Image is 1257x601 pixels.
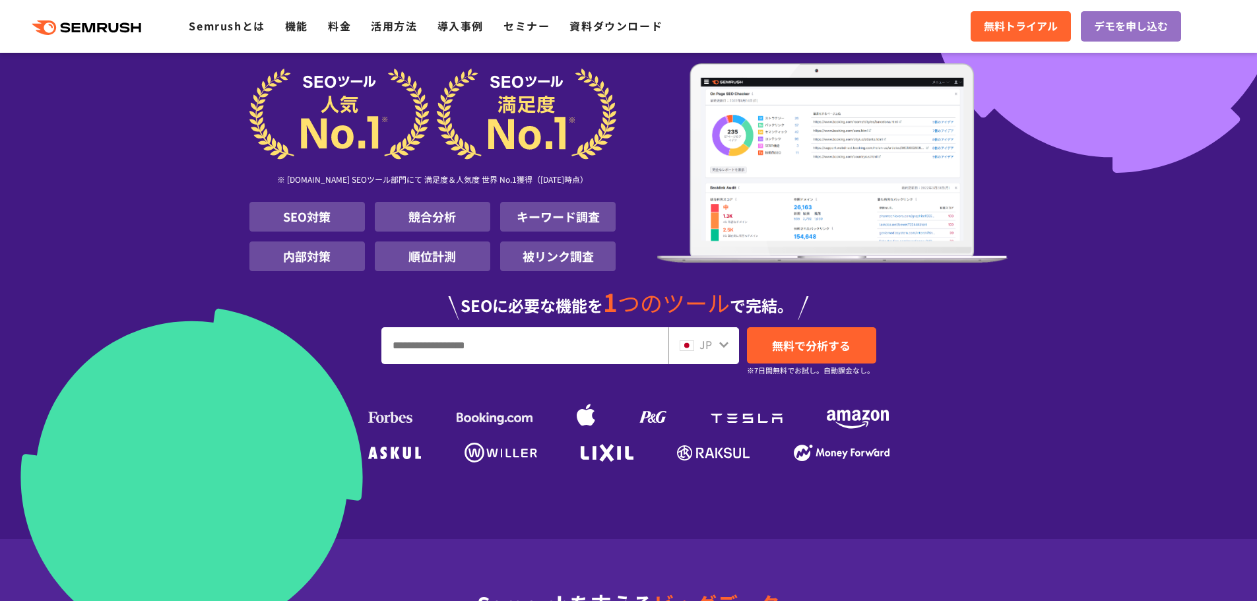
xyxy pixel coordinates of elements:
a: 無料で分析する [747,327,876,364]
span: デモを申し込む [1094,18,1168,35]
li: 競合分析 [375,202,490,232]
div: SEOに必要な機能を [249,276,1008,320]
a: 機能 [285,18,308,34]
li: SEO対策 [249,202,365,232]
a: 導入事例 [437,18,484,34]
a: セミナー [503,18,550,34]
a: Semrushとは [189,18,265,34]
span: 無料トライアル [984,18,1058,35]
a: 活用方法 [371,18,417,34]
li: キーワード調査 [500,202,616,232]
div: ※ [DOMAIN_NAME] SEOツール部門にて 満足度＆人気度 世界 No.1獲得（[DATE]時点） [249,160,616,202]
small: ※7日間無料でお試し。自動課金なし。 [747,364,874,377]
input: URL、キーワードを入力してください [382,328,668,364]
a: デモを申し込む [1081,11,1181,42]
a: 料金 [328,18,351,34]
li: 被リンク調査 [500,241,616,271]
li: 順位計測 [375,241,490,271]
span: 1 [603,284,618,319]
span: で完結。 [730,294,793,317]
li: 内部対策 [249,241,365,271]
a: 無料トライアル [971,11,1071,42]
span: JP [699,336,712,352]
span: つのツール [618,286,730,319]
span: 無料で分析する [772,337,851,354]
a: 資料ダウンロード [569,18,662,34]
